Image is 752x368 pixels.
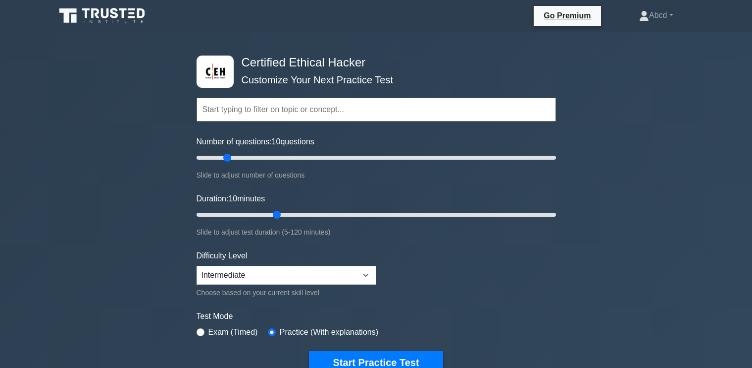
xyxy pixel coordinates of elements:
[197,250,248,262] label: Difficulty Level
[615,5,697,25] a: Abcd
[197,287,376,299] div: Choose based on your current skill level
[197,136,314,148] label: Number of questions: questions
[197,98,556,122] input: Start typing to filter on topic or concept...
[197,193,265,205] label: Duration: minutes
[197,169,556,181] div: Slide to adjust number of questions
[197,310,556,322] label: Test Mode
[280,326,378,338] label: Practice (With explanations)
[238,56,507,70] h4: Certified Ethical Hacker
[228,194,237,203] span: 10
[272,137,281,146] span: 10
[538,9,597,22] a: Go Premium
[208,326,258,338] label: Exam (Timed)
[197,226,556,238] div: Slide to adjust test duration (5-120 minutes)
